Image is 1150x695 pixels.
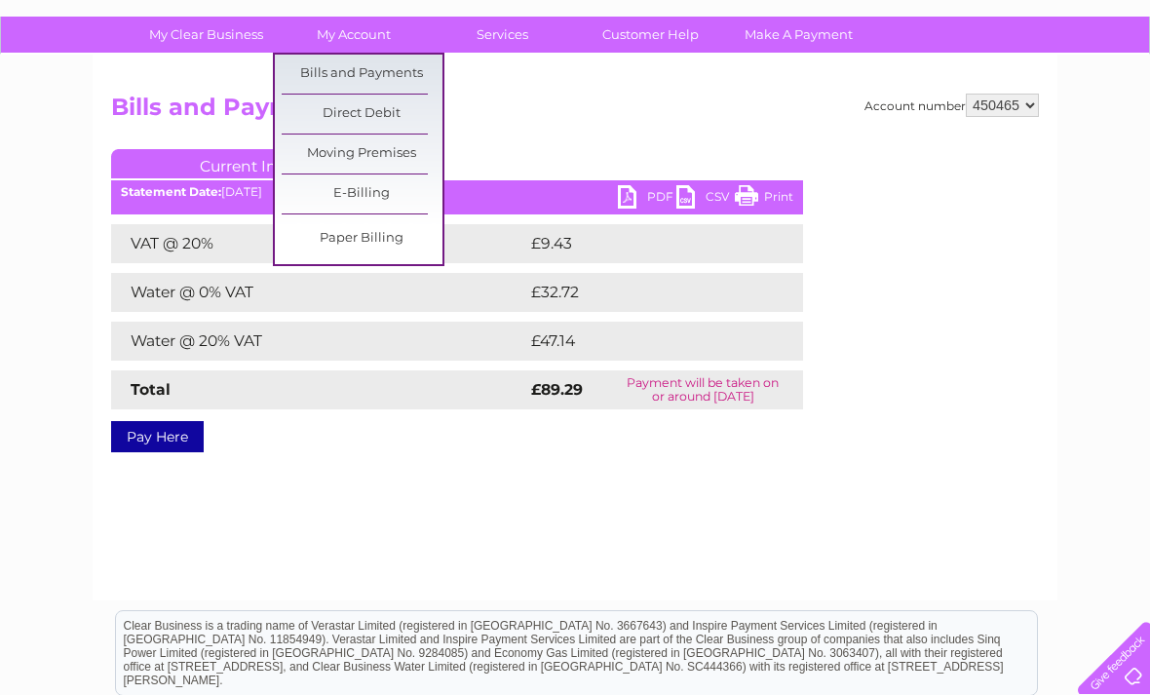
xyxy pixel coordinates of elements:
a: Services [422,17,583,53]
a: Current Invoice [111,149,403,178]
td: £32.72 [526,273,763,312]
a: Telecoms [910,83,969,97]
a: Print [735,185,793,213]
a: Contact [1020,83,1068,97]
a: 0333 014 3131 [783,10,917,34]
a: Bills and Payments [282,55,442,94]
a: PDF [618,185,676,213]
td: £9.43 [526,224,758,263]
a: Blog [980,83,1009,97]
a: E-Billing [282,174,442,213]
h2: Bills and Payments [111,94,1039,131]
td: £47.14 [526,322,760,361]
a: Make A Payment [718,17,879,53]
img: logo.png [40,51,139,110]
td: VAT @ 20% [111,224,526,263]
a: Energy [856,83,899,97]
a: My Clear Business [126,17,287,53]
div: [DATE] [111,185,803,199]
a: My Account [274,17,435,53]
div: Account number [864,94,1039,117]
a: Customer Help [570,17,731,53]
td: Water @ 20% VAT [111,322,526,361]
a: CSV [676,185,735,213]
a: Moving Premises [282,135,442,174]
a: Paper Billing [282,219,442,258]
strong: £89.29 [531,380,583,399]
strong: Total [131,380,171,399]
a: Pay Here [111,421,204,452]
a: Log out [1086,83,1131,97]
a: Direct Debit [282,95,442,134]
div: Clear Business is a trading name of Verastar Limited (registered in [GEOGRAPHIC_DATA] No. 3667643... [116,11,1037,95]
b: Statement Date: [121,184,221,199]
td: Payment will be taken on or around [DATE] [602,370,803,409]
td: Water @ 0% VAT [111,273,526,312]
a: Water [807,83,844,97]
